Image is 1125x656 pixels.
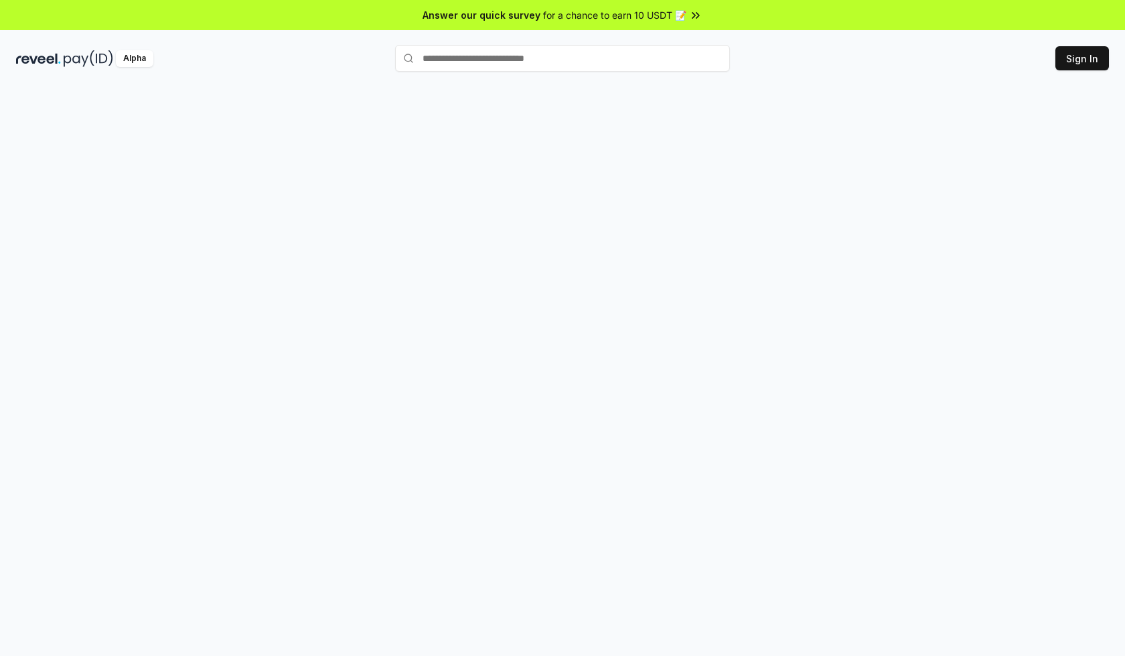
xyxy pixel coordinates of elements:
[116,50,153,67] div: Alpha
[1055,46,1109,70] button: Sign In
[543,8,686,22] span: for a chance to earn 10 USDT 📝
[64,50,113,67] img: pay_id
[423,8,540,22] span: Answer our quick survey
[16,50,61,67] img: reveel_dark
